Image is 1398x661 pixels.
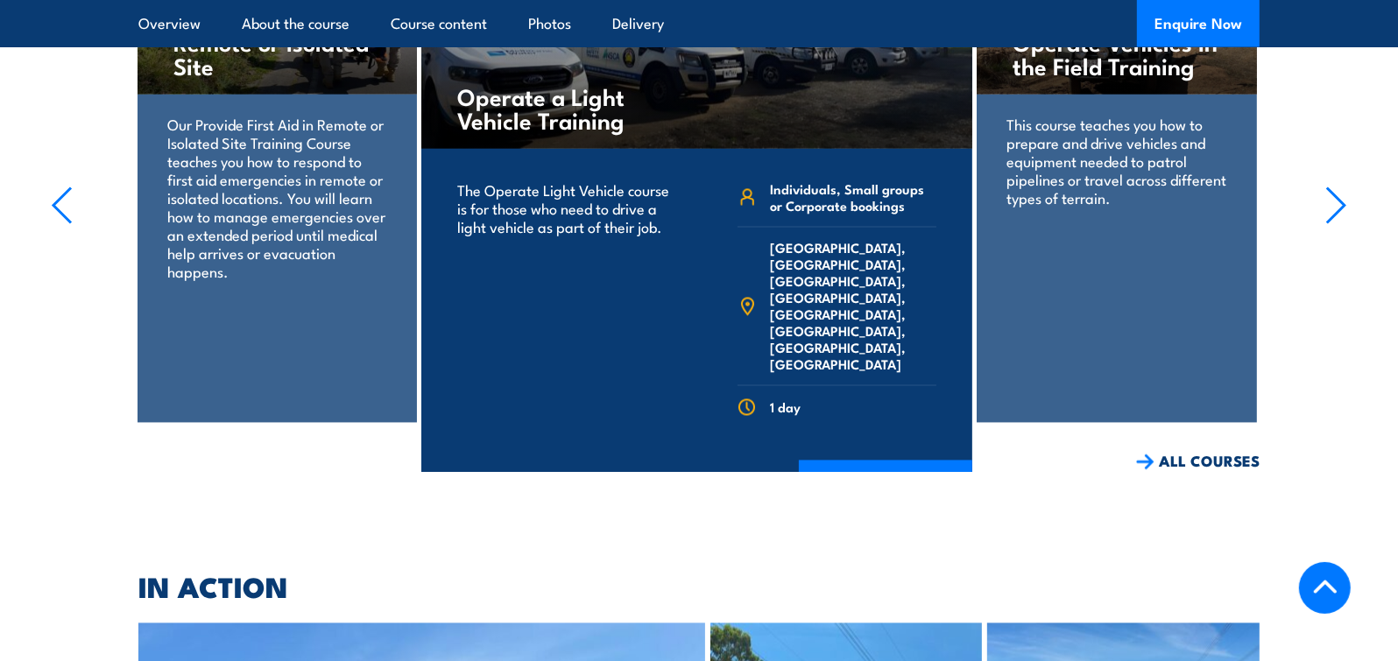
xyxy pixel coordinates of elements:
[173,7,381,78] h4: Provide First Aid in Remote or Isolated Site
[770,399,801,416] span: 1 day
[799,461,972,506] a: COURSE DETAILS
[457,85,663,132] h4: Operate a Light Vehicle Training
[167,116,387,281] p: Our Provide First Aid in Remote or Isolated Site Training Course teaches you how to respond to fi...
[1006,116,1226,207] p: This course teaches you how to prepare and drive vehicles and equipment needed to patrol pipeline...
[138,574,1260,599] h2: IN ACTION
[1013,31,1220,78] h4: Operate Vehicles in the Field Training
[1136,452,1260,472] a: ALL COURSES
[457,181,674,236] p: The Operate Light Vehicle course is for those who need to drive a light vehicle as part of their ...
[770,181,936,214] span: Individuals, Small groups or Corporate bookings
[770,240,936,373] span: [GEOGRAPHIC_DATA], [GEOGRAPHIC_DATA], [GEOGRAPHIC_DATA], [GEOGRAPHIC_DATA], [GEOGRAPHIC_DATA], [G...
